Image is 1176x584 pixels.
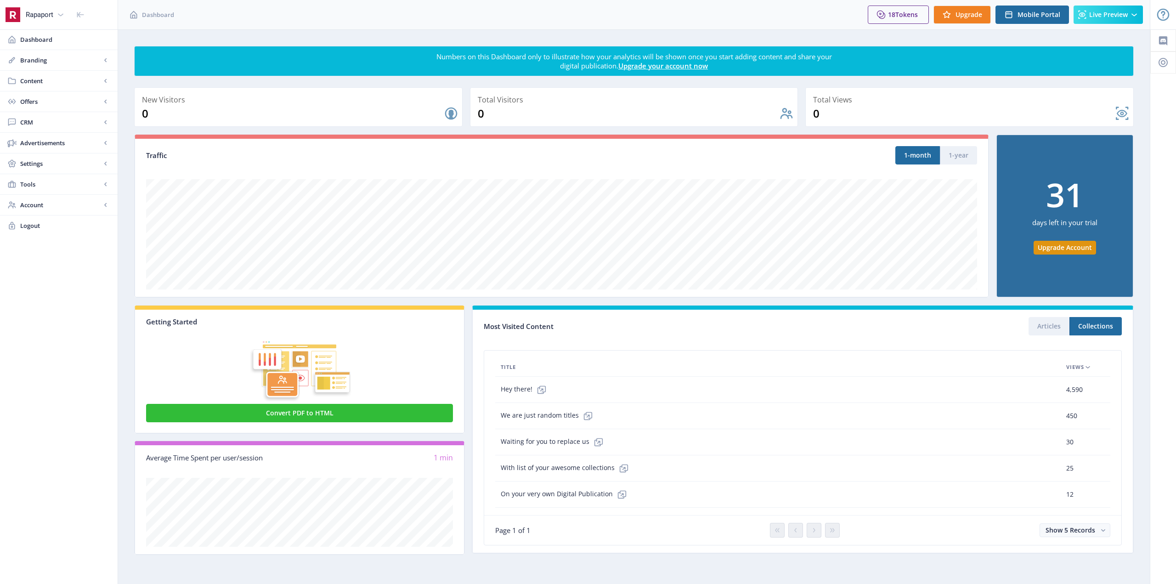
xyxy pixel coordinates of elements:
div: 31 [1046,178,1084,211]
button: 1-year [940,146,977,164]
div: 0 [142,106,444,121]
span: Show 5 Records [1046,526,1095,534]
span: Account [20,200,101,210]
button: Articles [1029,317,1069,335]
span: Tools [20,180,101,189]
span: Tokens [895,10,918,19]
span: Upgrade [955,11,982,18]
div: 1 min [300,453,453,463]
span: 4,590 [1066,384,1083,395]
button: Upgrade Account [1034,241,1096,255]
button: Show 5 Records [1040,523,1110,537]
div: Average Time Spent per user/session [146,453,300,463]
span: Waiting for you to replace us [501,433,608,451]
span: Settings [20,159,101,168]
div: Traffic [146,150,562,161]
span: 30 [1066,437,1074,448]
img: properties.app_icon.png [6,7,20,22]
img: graphic [146,326,453,402]
div: days left in your trial [1032,211,1097,241]
span: Page 1 of 1 [495,526,531,535]
span: Content [20,76,101,85]
div: Rapaport [26,5,53,25]
button: 1-month [895,146,940,164]
span: Hey there! [501,380,551,399]
div: New Visitors [142,93,458,106]
div: Most Visited Content [484,319,803,334]
div: Total Views [813,93,1130,106]
span: 12 [1066,489,1074,500]
span: 450 [1066,410,1077,421]
span: Offers [20,97,101,106]
button: Convert PDF to HTML [146,404,453,422]
span: Dashboard [20,35,110,44]
span: Logout [20,221,110,230]
span: Branding [20,56,101,65]
a: Upgrade your account now [618,61,708,70]
div: 0 [478,106,780,121]
span: 25 [1066,463,1074,474]
button: Collections [1069,317,1122,335]
span: Live Preview [1089,11,1128,18]
span: Views [1066,362,1084,373]
span: Title [501,362,516,373]
div: Numbers on this Dashboard only to illustrate how your analytics will be shown once you start addi... [435,52,832,70]
button: Live Preview [1074,6,1143,24]
div: 0 [813,106,1115,121]
button: Mobile Portal [995,6,1069,24]
span: Advertisements [20,138,101,147]
span: With list of your awesome collections [501,459,633,477]
span: CRM [20,118,101,127]
span: We are just random titles [501,407,597,425]
button: Upgrade [933,6,991,24]
span: Mobile Portal [1018,11,1060,18]
div: Getting Started [146,317,453,326]
button: 18Tokens [868,6,929,24]
span: Dashboard [142,10,174,19]
div: Total Visitors [478,93,794,106]
span: On your very own Digital Publication [501,485,631,504]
